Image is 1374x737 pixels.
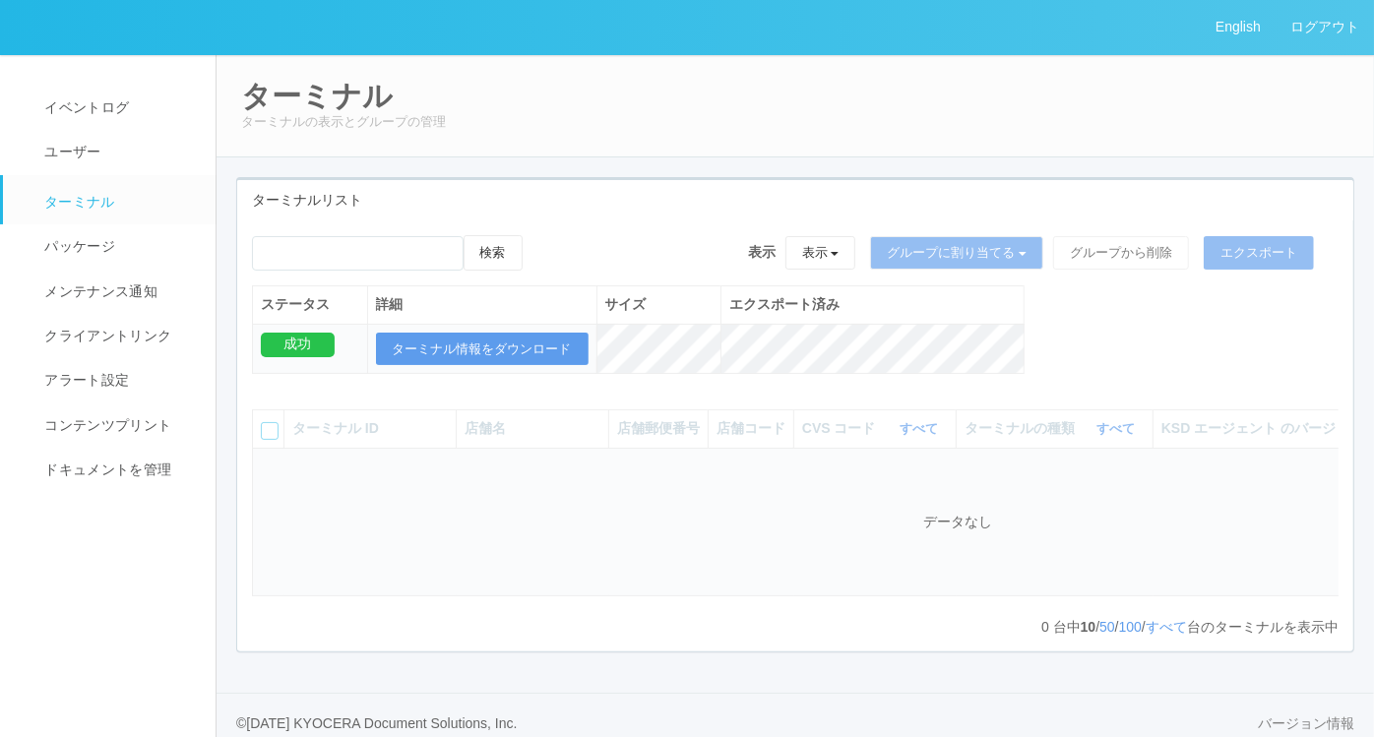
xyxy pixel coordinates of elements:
[1041,619,1053,635] span: 0
[3,130,233,174] a: ユーザー
[39,461,171,477] span: ドキュメントを管理
[261,333,335,357] div: 成功
[1119,619,1142,635] a: 100
[237,180,1353,220] div: ターミナルリスト
[376,294,589,315] div: 詳細
[802,418,881,439] span: CVS コード
[3,224,233,269] a: パッケージ
[965,418,1080,439] span: ターミナルの種類
[1053,236,1189,270] button: グループから削除
[785,236,856,270] button: 表示
[617,420,700,436] span: 店舗郵便番号
[900,421,943,436] a: すべて
[1258,713,1354,734] a: バージョン情報
[605,294,714,315] div: サイズ
[3,403,233,448] a: コンテンツプリント
[1161,420,1363,436] span: KSD エージェント のバージョン
[1081,619,1096,635] span: 10
[464,235,523,271] button: 検索
[729,294,1016,315] div: エクスポート済み
[717,420,785,436] span: 店舗コード
[236,715,518,731] span: © [DATE] KYOCERA Document Solutions, Inc.
[39,417,171,433] span: コンテンツプリント
[1099,619,1115,635] a: 50
[261,294,359,315] div: ステータス
[241,112,1349,132] p: ターミナルの表示とグループの管理
[1041,617,1339,638] p: 台中 / / / 台のターミナルを表示中
[376,333,589,366] button: ターミナル情報をダウンロード
[1204,236,1314,270] button: エクスポート
[39,238,115,254] span: パッケージ
[1096,421,1140,436] a: すべて
[241,80,1349,112] h2: ターミナル
[3,448,233,492] a: ドキュメントを管理
[39,194,115,210] span: ターミナル
[1146,619,1187,635] a: すべて
[39,283,157,299] span: メンテナンス通知
[3,175,233,224] a: ターミナル
[3,314,233,358] a: クライアントリンク
[3,358,233,402] a: アラート設定
[39,99,129,115] span: イベントログ
[39,328,171,343] span: クライアントリンク
[748,242,776,263] span: 表示
[39,372,129,388] span: アラート設定
[895,419,948,439] button: すべて
[292,418,448,439] div: ターミナル ID
[3,270,233,314] a: メンテナンス通知
[39,144,100,159] span: ユーザー
[3,86,233,130] a: イベントログ
[465,420,506,436] span: 店舗名
[870,236,1043,270] button: グループに割り当てる
[1092,419,1145,439] button: すべて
